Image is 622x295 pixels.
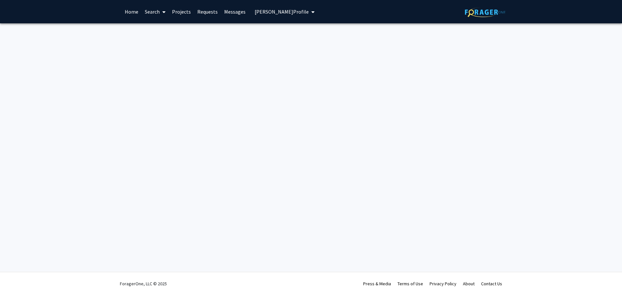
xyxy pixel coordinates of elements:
span: [PERSON_NAME] Profile [255,8,309,15]
a: Messages [221,0,249,23]
a: About [463,281,475,287]
a: Requests [194,0,221,23]
a: Projects [169,0,194,23]
a: Terms of Use [397,281,423,287]
a: Press & Media [363,281,391,287]
a: Home [121,0,142,23]
img: ForagerOne Logo [465,7,505,17]
a: Search [142,0,169,23]
a: Privacy Policy [430,281,456,287]
div: ForagerOne, LLC © 2025 [120,272,167,295]
a: Contact Us [481,281,502,287]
